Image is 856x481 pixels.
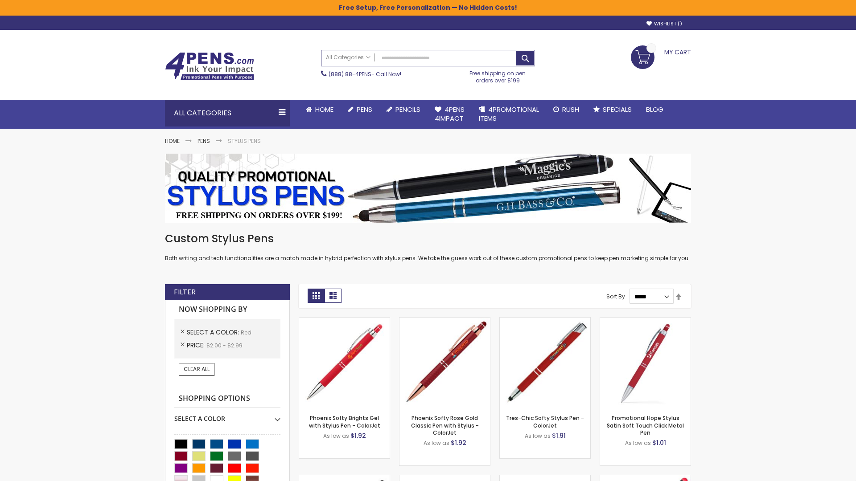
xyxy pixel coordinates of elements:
[625,439,651,447] span: As low as
[326,54,370,61] span: All Categories
[329,70,371,78] a: (888) 88-4PENS
[187,328,241,337] span: Select A Color
[321,50,375,65] a: All Categories
[315,105,333,114] span: Home
[206,342,243,349] span: $2.00 - $2.99
[546,100,586,119] a: Rush
[308,289,325,303] strong: Grid
[174,287,196,297] strong: Filter
[165,232,691,262] div: Both writing and tech functionalities are a match made in hybrid perfection with stylus pens. We ...
[451,438,466,447] span: $1.92
[179,363,214,375] a: Clear All
[607,414,684,436] a: Promotional Hope Stylus Satin Soft Touch Click Metal Pen
[309,414,380,429] a: Phoenix Softy Brights Gel with Stylus Pen - ColorJet
[228,137,261,145] strong: Stylus Pens
[165,100,290,126] div: All Categories
[241,329,251,336] span: Red
[500,318,590,408] img: Tres-Chic Softy Stylus Pen - ColorJet-Red
[562,105,579,114] span: Rush
[506,414,584,429] a: Tres-Chic Softy Stylus Pen - ColorJet
[299,317,390,325] a: Phoenix Softy Brights Gel with Stylus Pen - ColorJet-Red
[525,432,551,440] span: As low as
[461,66,535,84] div: Free shipping on pen orders over $199
[428,100,472,129] a: 4Pens4impact
[174,389,280,408] strong: Shopping Options
[174,300,280,319] strong: Now Shopping by
[399,318,490,408] img: Phoenix Softy Rose Gold Classic Pen with Stylus - ColorJet-Red
[500,317,590,325] a: Tres-Chic Softy Stylus Pen - ColorJet-Red
[165,154,691,223] img: Stylus Pens
[323,432,349,440] span: As low as
[165,52,254,81] img: 4Pens Custom Pens and Promotional Products
[600,318,691,408] img: Promotional Hope Stylus Satin Soft Touch Click Metal Pen-Red
[435,105,465,123] span: 4Pens 4impact
[600,317,691,325] a: Promotional Hope Stylus Satin Soft Touch Click Metal Pen-Red
[350,431,366,440] span: $1.92
[411,414,479,436] a: Phoenix Softy Rose Gold Classic Pen with Stylus - ColorJet
[606,293,625,300] label: Sort By
[479,105,539,123] span: 4PROMOTIONAL ITEMS
[165,137,180,145] a: Home
[646,105,663,114] span: Blog
[329,70,401,78] span: - Call Now!
[165,232,691,246] h1: Custom Stylus Pens
[299,318,390,408] img: Phoenix Softy Brights Gel with Stylus Pen - ColorJet-Red
[299,100,341,119] a: Home
[341,100,379,119] a: Pens
[357,105,372,114] span: Pens
[174,408,280,423] div: Select A Color
[652,438,666,447] span: $1.01
[187,341,206,350] span: Price
[184,365,210,373] span: Clear All
[379,100,428,119] a: Pencils
[646,20,682,27] a: Wishlist
[639,100,671,119] a: Blog
[472,100,546,129] a: 4PROMOTIONALITEMS
[552,431,566,440] span: $1.91
[586,100,639,119] a: Specials
[603,105,632,114] span: Specials
[424,439,449,447] span: As low as
[395,105,420,114] span: Pencils
[198,137,210,145] a: Pens
[399,317,490,325] a: Phoenix Softy Rose Gold Classic Pen with Stylus - ColorJet-Red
